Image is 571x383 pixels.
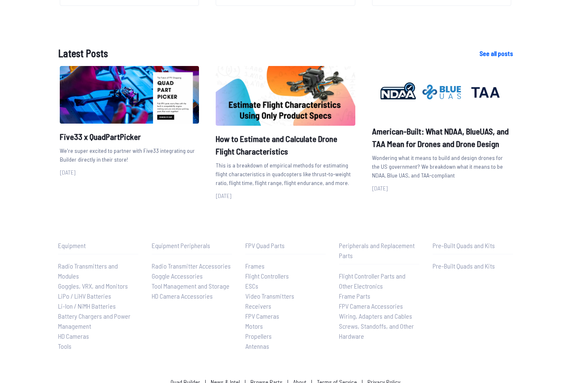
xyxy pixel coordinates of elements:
span: Flight Controllers [245,272,289,280]
p: Equipment [58,241,138,251]
a: LiPo / LiHV Batteries [58,291,138,301]
span: HD Camera Accessories [152,292,213,300]
span: LiPo / LiHV Batteries [58,292,111,300]
a: Tool Management and Storage [152,281,232,291]
span: Flight Controller Parts and Other Electronics [339,272,405,290]
span: Tools [58,342,71,350]
a: Frame Parts [339,291,419,301]
a: Flight Controllers [245,271,326,281]
a: Pre-Built Quads and Kits [433,261,513,271]
a: HD Cameras [58,331,138,341]
a: image of postFive33 x QuadPartPickerWe're super excited to partner with Five33 integrating our Bu... [60,66,199,177]
a: image of postHow to Estimate and Calculate Drone Flight CharacteristicsThis is a breakdown of emp... [216,66,355,200]
h1: Latest Posts [58,46,466,61]
p: Peripherals and Replacement Parts [339,241,419,261]
p: Wondering what it means to build and design drones for the US government? We breakdown what it me... [372,153,511,180]
p: This is a breakdown of empirical methods for estimating flight characteristics in quadcopters lik... [216,161,355,187]
span: FPV Camera Accessories [339,302,403,310]
a: Propellers [245,331,326,341]
a: Flight Controller Parts and Other Electronics [339,271,419,291]
span: Video Transmitters [245,292,294,300]
a: Goggle Accessories [152,271,232,281]
span: Motors [245,322,263,330]
span: Receivers [245,302,271,310]
span: [DATE] [216,192,232,199]
span: FPV Cameras [245,312,279,320]
a: Radio Transmitters and Modules [58,261,138,281]
span: Radio Transmitters and Modules [58,262,118,280]
a: HD Camera Accessories [152,291,232,301]
a: ESCs [245,281,326,291]
a: See all posts [479,48,513,58]
span: ESCs [245,282,258,290]
a: FPV Camera Accessories [339,301,419,311]
p: Pre-Built Quads and Kits [433,241,513,251]
a: Li-Ion / NiMH Batteries [58,301,138,311]
p: We're super excited to partner with Five33 integrating our Builder directly in their store! [60,146,199,164]
p: Equipment Peripherals [152,241,232,251]
p: FPV Quad Parts [245,241,326,251]
span: Frames [245,262,265,270]
span: Tool Management and Storage [152,282,229,290]
a: Motors [245,321,326,331]
img: image of post [60,66,199,123]
a: Battery Chargers and Power Management [58,311,138,331]
a: Tools [58,341,138,351]
a: Screws, Standoffs, and Other Hardware [339,321,419,341]
a: FPV Cameras [245,311,326,321]
span: Propellers [245,332,272,340]
span: Goggle Accessories [152,272,203,280]
span: HD Cameras [58,332,89,340]
a: Video Transmitters [245,291,326,301]
img: image of post [216,66,355,126]
a: Radio Transmitter Accessories [152,261,232,271]
span: Pre-Built Quads and Kits [433,262,495,270]
span: [DATE] [60,169,76,176]
span: Wiring, Adapters and Cables [339,312,412,320]
a: Goggles, VRX, and Monitors [58,281,138,291]
span: [DATE] [372,185,388,192]
a: image of postAmerican-Built: What NDAA, BlueUAS, and TAA Mean for Drones and Drone DesignWonderin... [372,66,511,193]
h2: How to Estimate and Calculate Drone Flight Characteristics [216,132,355,157]
a: Receivers [245,301,326,311]
span: Battery Chargers and Power Management [58,312,130,330]
a: Wiring, Adapters and Cables [339,311,419,321]
a: Frames [245,261,326,271]
img: image of post [372,66,511,118]
span: Antennas [245,342,269,350]
a: Antennas [245,341,326,351]
h2: Five33 x QuadPartPicker [60,130,199,143]
span: Screws, Standoffs, and Other Hardware [339,322,414,340]
span: Radio Transmitter Accessories [152,262,231,270]
span: Frame Parts [339,292,370,300]
h2: American-Built: What NDAA, BlueUAS, and TAA Mean for Drones and Drone Design [372,125,511,150]
span: Goggles, VRX, and Monitors [58,282,128,290]
span: Li-Ion / NiMH Batteries [58,302,116,310]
